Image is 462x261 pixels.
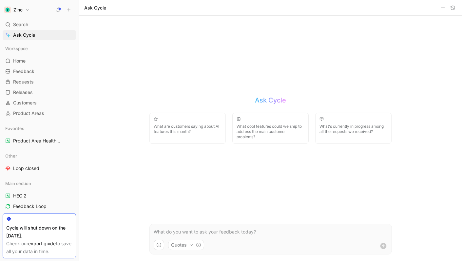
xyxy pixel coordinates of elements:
a: export guide [28,241,56,246]
h1: Ask Cycle [84,5,106,11]
div: Other [3,151,76,161]
a: Ask Cycle [3,30,76,40]
button: ZincZinc [3,5,31,14]
span: Loop closed [13,165,39,172]
span: Feedback [13,68,34,75]
button: What cool features could we ship to address the main customer problems? [232,113,309,144]
button: Quotes [168,240,204,250]
div: Main sectionHEC 2Feedback LoopProduct Area HealthFeedback to processResponse PendingQuotes logged... [3,178,76,253]
span: Product Area Health [13,138,63,144]
span: Customers [13,100,37,106]
a: Loop closed [3,163,76,173]
a: Customers [3,98,76,108]
a: Feedback [3,66,76,76]
h2: Ask Cycle [255,96,286,105]
div: Main section [3,178,76,188]
span: What cool features could we ship to address the main customer problems? [237,124,304,140]
span: HEC 2 [13,193,26,199]
a: Product Area Health [3,212,76,222]
span: Ask Cycle [13,31,35,39]
a: Releases [3,87,76,97]
span: Other [5,153,17,159]
span: What are customers saying about AI features this month? [154,124,221,134]
a: Home [3,56,76,66]
button: What are customers saying about AI features this month? [149,113,226,144]
span: Main section [5,180,31,187]
button: What's currently in progress among all the requests we received? [315,113,392,144]
img: Zinc [4,7,11,13]
div: Cycle will shut down on the [DATE]. [6,224,72,240]
span: Product Areas [13,110,44,117]
span: Home [13,58,26,64]
div: Favorites [3,123,76,133]
a: Requests [3,77,76,87]
span: Feedback Loop [13,203,47,210]
span: Favorites [5,125,24,132]
a: HEC 2 [3,191,76,201]
div: Workspace [3,44,76,53]
a: Feedback Loop [3,201,76,211]
span: Requests [13,79,34,85]
a: Product Areas [3,108,76,118]
span: What's currently in progress among all the requests we received? [319,124,387,134]
h1: Zinc [13,7,23,13]
div: Check our to save all your data in time. [6,240,72,255]
div: Search [3,20,76,29]
div: OtherLoop closed [3,151,76,173]
span: Search [13,21,28,28]
a: Product Area HealthMain section [3,136,76,146]
span: Workspace [5,45,28,52]
span: Releases [13,89,33,96]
